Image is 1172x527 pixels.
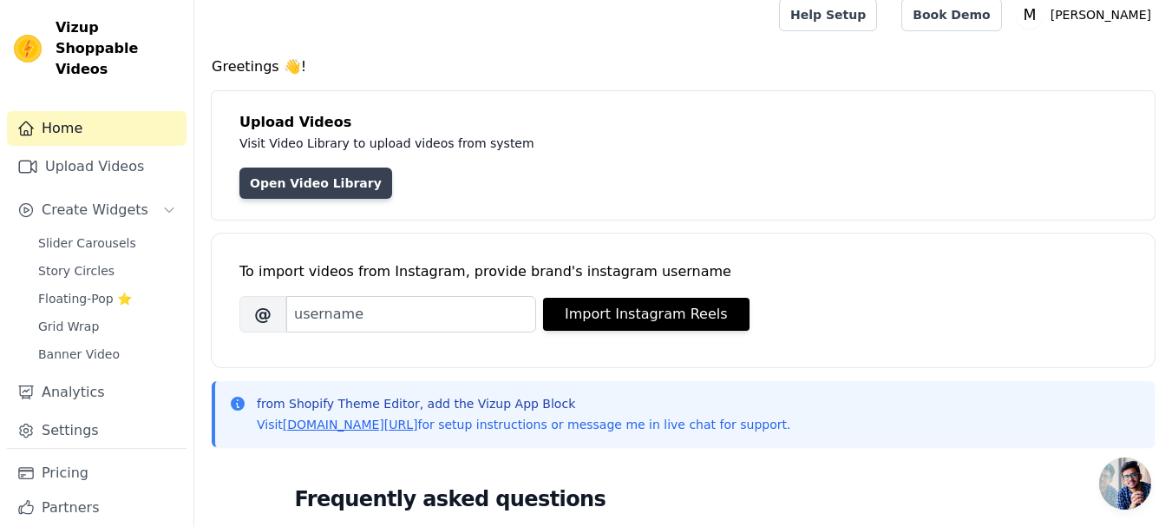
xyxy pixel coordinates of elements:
a: Settings [7,413,187,448]
span: Story Circles [38,262,115,280]
span: @ [239,296,286,333]
span: Floating-Pop ⭐ [38,290,132,307]
div: To import videos from Instagram, provide brand's instagram username [239,261,1127,282]
span: Slider Carousels [38,234,136,252]
a: Open Video Library [239,168,392,199]
a: Analytics [7,375,187,410]
a: Pricing [7,456,187,491]
p: from Shopify Theme Editor, add the Vizup App Block [257,395,790,412]
p: Visit Video Library to upload videos from system [239,133,1017,154]
h4: Upload Videos [239,112,1127,133]
a: [DOMAIN_NAME][URL] [283,418,418,431]
img: Vizup [14,35,42,63]
h4: Greetings 👋! [212,56,1155,77]
a: Home [7,111,187,146]
h2: Frequently asked questions [295,482,1072,517]
button: Create Widgets [7,193,187,227]
a: Grid Wrap [28,314,187,339]
button: Import Instagram Reels [543,298,750,331]
span: Banner Video [38,346,120,363]
a: Banner Video [28,342,187,366]
a: Upload Videos [7,149,187,184]
a: Floating-Pop ⭐ [28,287,187,311]
a: Story Circles [28,259,187,283]
p: Visit for setup instructions or message me in live chat for support. [257,416,790,433]
span: Create Widgets [42,200,148,221]
text: M [1023,6,1036,23]
a: Partners [7,491,187,525]
span: Grid Wrap [38,318,99,335]
span: Vizup Shoppable Videos [56,17,180,80]
a: Slider Carousels [28,231,187,255]
input: username [286,296,536,333]
a: Open chat [1099,458,1151,510]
